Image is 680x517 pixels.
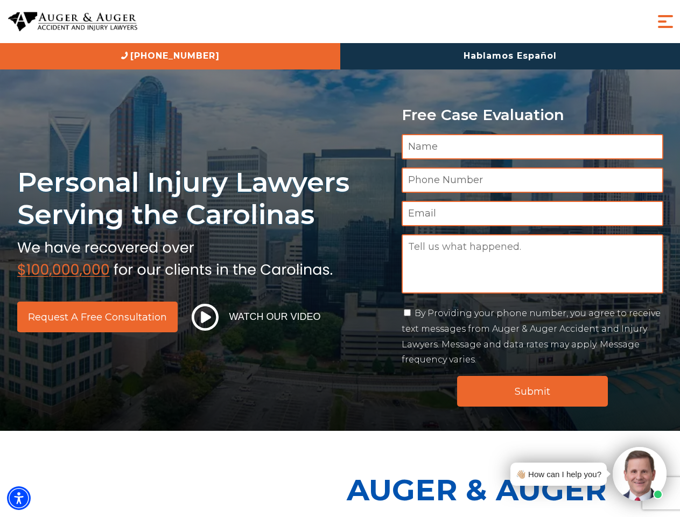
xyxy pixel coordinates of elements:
[655,11,676,32] button: Menu
[17,166,389,231] h1: Personal Injury Lawyers Serving the Carolinas
[402,107,663,123] p: Free Case Evaluation
[17,236,333,277] img: sub text
[188,303,324,331] button: Watch Our Video
[8,12,137,32] img: Auger & Auger Accident and Injury Lawyers Logo
[516,467,601,481] div: 👋🏼 How can I help you?
[17,302,178,332] a: Request a Free Consultation
[7,486,31,510] div: Accessibility Menu
[402,201,663,226] input: Email
[402,308,661,365] label: By Providing your phone number, you agree to receive text messages from Auger & Auger Accident an...
[613,447,667,501] img: Intaker widget Avatar
[402,167,663,193] input: Phone Number
[28,312,167,322] span: Request a Free Consultation
[347,463,674,516] p: Auger & Auger
[457,376,608,407] input: Submit
[402,134,663,159] input: Name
